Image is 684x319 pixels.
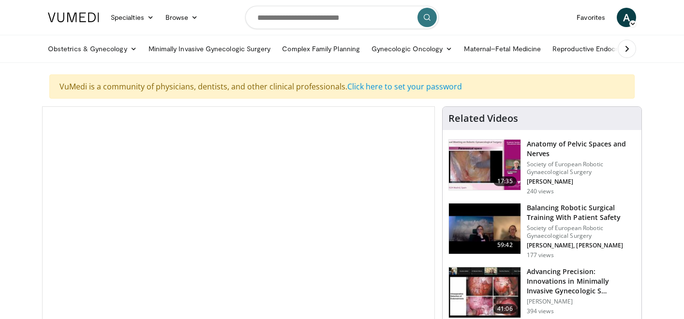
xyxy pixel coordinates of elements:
[527,188,554,195] p: 240 views
[493,304,517,314] span: 41:06
[48,13,99,22] img: VuMedi Logo
[527,160,636,176] p: Society of European Robotic Gynaecological Surgery
[143,39,277,58] a: Minimally Invasive Gynecologic Surgery
[448,139,636,195] a: 17:35 Anatomy of Pelvic Spaces and Nerves Society of European Robotic Gynaecological Surgery [PER...
[448,267,636,318] a: 41:06 Advancing Precision: Innovations in Minimally Invasive Gynecologic S… [PERSON_NAME] 394 views
[527,242,636,249] p: [PERSON_NAME], [PERSON_NAME]
[449,140,520,190] img: e1e531fd-73df-4650-97c0-6ff8278dbc13.150x105_q85_crop-smart_upscale.jpg
[105,8,160,27] a: Specialties
[449,203,520,254] img: 0ea6d4c1-4c24-41be-9a55-97963dbc435c.150x105_q85_crop-smart_upscale.jpg
[366,39,458,58] a: Gynecologic Oncology
[347,81,462,92] a: Click here to set your password
[276,39,366,58] a: Complex Family Planning
[160,8,204,27] a: Browse
[527,298,636,305] p: [PERSON_NAME]
[571,8,611,27] a: Favorites
[527,251,554,259] p: 177 views
[527,307,554,315] p: 394 views
[42,39,143,58] a: Obstetrics & Gynecology
[449,267,520,318] img: cba54de4-f190-4931-83b0-75adf3b19971.150x105_q85_crop-smart_upscale.jpg
[617,8,636,27] a: A
[448,203,636,259] a: 59:42 Balancing Robotic Surgical Training With Patient Safety Society of European Robotic Gynaeco...
[527,203,636,222] h3: Balancing Robotic Surgical Training With Patient Safety
[493,176,517,186] span: 17:35
[493,240,517,250] span: 59:42
[49,74,635,99] div: VuMedi is a community of physicians, dentists, and other clinical professionals.
[527,178,636,186] p: [PERSON_NAME]
[527,224,636,240] p: Society of European Robotic Gynaecological Surgery
[527,139,636,159] h3: Anatomy of Pelvic Spaces and Nerves
[448,113,518,124] h4: Related Videos
[458,39,547,58] a: Maternal–Fetal Medicine
[527,267,636,296] h3: Advancing Precision: Innovations in Minimally Invasive Gynecologic S…
[245,6,439,29] input: Search topics, interventions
